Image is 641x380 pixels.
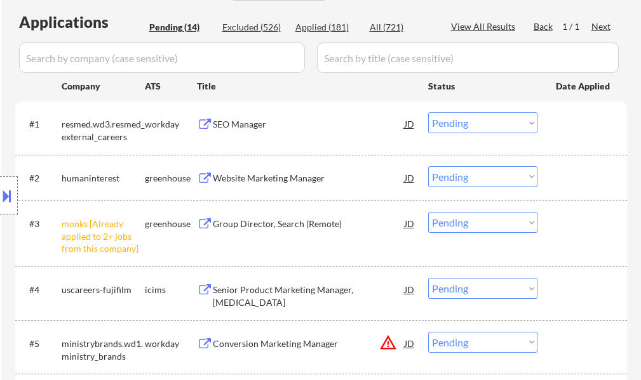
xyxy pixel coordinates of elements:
div: JD [403,278,416,301]
div: Group Director, Search (Remote) [213,218,405,230]
div: SEO Manager [213,118,405,131]
div: ministrybrands.wd1.ministry_brands [62,337,145,362]
div: JD [403,212,416,235]
div: Conversion Marketing Manager [213,337,405,350]
div: Next [591,20,612,33]
div: 1 / 1 [562,20,591,33]
div: View All Results [451,20,519,33]
div: Title [197,80,416,93]
div: All (721) [370,21,433,34]
div: JD [403,332,416,355]
button: warning_amber [379,334,397,351]
div: Senior Product Marketing Manager, [MEDICAL_DATA] [213,284,405,308]
div: JD [403,112,416,135]
div: Status [428,74,537,97]
input: Search by company (case sensitive) [19,43,305,73]
div: Date Applied [556,80,612,93]
div: Applied (181) [295,21,359,34]
div: Excluded (526) [222,21,286,34]
div: #5 [29,337,51,350]
div: Pending (14) [149,21,213,34]
div: Website Marketing Manager [213,172,405,185]
input: Search by title (case sensitive) [317,43,619,73]
div: Applications [19,15,145,30]
div: JD [403,166,416,189]
div: Back [534,20,554,33]
div: workday [145,337,197,350]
